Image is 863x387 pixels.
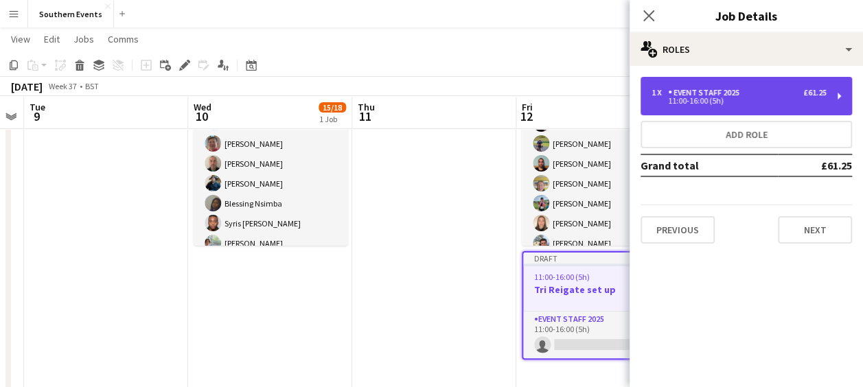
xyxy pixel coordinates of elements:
[319,114,345,124] div: 1 Job
[108,33,139,45] span: Comms
[778,216,852,244] button: Next
[630,7,863,25] h3: Job Details
[520,108,533,124] span: 12
[28,1,114,27] button: Southern Events
[27,108,45,124] span: 9
[523,312,674,358] app-card-role: Event Staff 20250/111:00-16:00 (5h)
[803,88,827,97] div: £61.25
[641,121,852,148] button: Add role
[630,33,863,66] div: Roles
[44,33,60,45] span: Edit
[102,30,144,48] a: Comms
[73,33,94,45] span: Jobs
[68,30,100,48] a: Jobs
[522,91,676,277] app-card-role: Event Staff 20258/810:00-17:00 (7h)[PERSON_NAME][PERSON_NAME][PERSON_NAME][PERSON_NAME][PERSON_NA...
[38,30,65,48] a: Edit
[319,102,346,113] span: 15/18
[522,43,676,246] app-job-card: 10:00-17:00 (7h)8/8Brighton 50/50 SET UP Brighton 50/50 SET UP1 RoleEvent Staff 20258/810:00-17:0...
[5,30,36,48] a: View
[522,251,676,360] app-job-card: Draft11:00-16:00 (5h)0/1Tri Reigate set up1 RoleEvent Staff 20250/111:00-16:00 (5h)
[356,108,375,124] span: 11
[11,80,43,93] div: [DATE]
[523,253,674,263] div: Draft
[652,88,668,97] div: 1 x
[192,108,211,124] span: 10
[194,43,347,246] app-job-card: 17:30-21:30 (4h)15/18Hyde CTS Hyde Park Bandstand1 RoleEvent Marshal103A15/1817:30-21:30 (4h)[PER...
[522,101,533,113] span: Fri
[641,154,778,176] td: Grand total
[534,272,590,282] span: 11:00-16:00 (5h)
[194,101,211,113] span: Wed
[85,81,99,91] div: BST
[778,154,852,176] td: £61.25
[11,33,30,45] span: View
[641,216,715,244] button: Previous
[652,97,827,104] div: 11:00-16:00 (5h)
[523,283,674,296] h3: Tri Reigate set up
[358,101,375,113] span: Thu
[45,81,80,91] span: Week 37
[30,101,45,113] span: Tue
[668,88,745,97] div: Event Staff 2025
